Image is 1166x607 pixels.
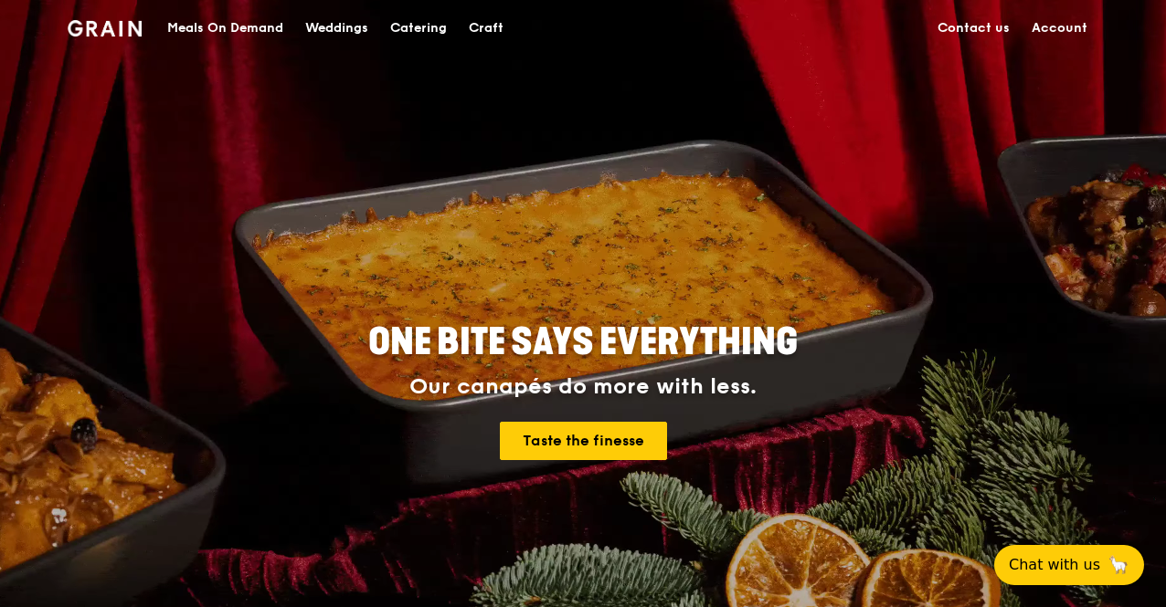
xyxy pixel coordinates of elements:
[379,1,458,56] a: Catering
[994,545,1144,585] button: Chat with us🦙
[458,1,514,56] a: Craft
[294,1,379,56] a: Weddings
[68,20,142,37] img: Grain
[927,1,1021,56] a: Contact us
[368,320,798,364] span: ONE BITE SAYS EVERYTHING
[254,374,912,400] div: Our canapés do more with less.
[1108,554,1129,576] span: 🦙
[1021,1,1098,56] a: Account
[167,1,283,56] div: Meals On Demand
[469,1,503,56] div: Craft
[1009,554,1100,576] span: Chat with us
[305,1,368,56] div: Weddings
[390,1,447,56] div: Catering
[500,422,667,460] a: Taste the finesse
